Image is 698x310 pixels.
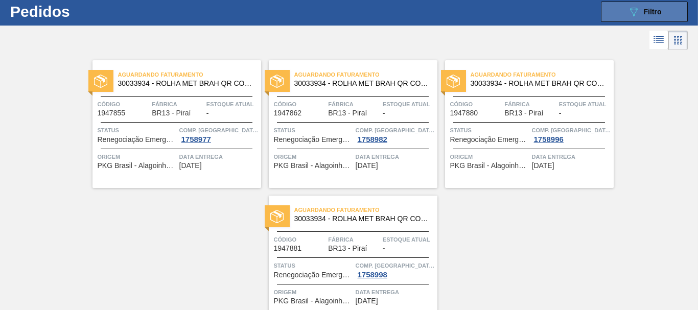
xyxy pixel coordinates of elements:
[559,109,562,117] span: -
[532,125,611,135] span: Comp. Carga
[356,287,435,297] span: Data Entrega
[274,271,353,279] span: Renegociação Emergencial de Pedido Aceita
[294,215,429,223] span: 30033934 - ROLHA MET BRAH QR CODE 021CX105
[274,109,302,117] span: 1947862
[532,125,611,144] a: Comp. [GEOGRAPHIC_DATA]1758996
[179,125,259,144] a: Comp. [GEOGRAPHIC_DATA]1758977
[532,162,554,170] span: 01/12/2025
[274,297,353,305] span: PKG Brasil - Alagoinhas (BA)
[532,135,566,144] div: 1758996
[98,136,177,144] span: Renegociação Emergencial de Pedido Aceita
[179,135,213,144] div: 1758977
[450,109,478,117] span: 1947880
[98,152,177,162] span: Origem
[274,287,353,297] span: Origem
[294,205,437,215] span: Aguardando Faturamento
[274,125,353,135] span: Status
[356,125,435,144] a: Comp. [GEOGRAPHIC_DATA]1758982
[152,109,191,117] span: BR13 - Piraí
[10,6,153,17] h1: Pedidos
[450,162,529,170] span: PKG Brasil - Alagoinhas (BA)
[274,260,353,271] span: Status
[383,234,435,245] span: Estoque atual
[274,136,353,144] span: Renegociação Emergencial de Pedido Aceita
[450,136,529,144] span: Renegociação Emergencial de Pedido Aceita
[328,234,380,245] span: Fábrica
[274,245,302,252] span: 1947881
[270,75,284,88] img: status
[98,109,126,117] span: 1947855
[328,99,380,109] span: Fábrica
[179,162,202,170] span: 19/10/2025
[471,80,606,87] span: 30033934 - ROLHA MET BRAH QR CODE 021CX105
[383,99,435,109] span: Estoque atual
[85,60,261,188] a: statusAguardando Faturamento30033934 - ROLHA MET BRAH QR CODE 021CX105Código1947855FábricaBR13 - ...
[98,99,150,109] span: Código
[274,162,353,170] span: PKG Brasil - Alagoinhas (BA)
[206,99,259,109] span: Estoque atual
[356,125,435,135] span: Comp. Carga
[98,162,177,170] span: PKG Brasil - Alagoinhas (BA)
[668,31,688,50] div: Visão em Cards
[356,152,435,162] span: Data Entrega
[356,271,389,279] div: 1758998
[356,135,389,144] div: 1758982
[532,152,611,162] span: Data Entrega
[118,69,261,80] span: Aguardando Faturamento
[152,99,204,109] span: Fábrica
[601,2,688,22] button: Filtro
[450,152,529,162] span: Origem
[383,109,385,117] span: -
[447,75,460,88] img: status
[450,99,502,109] span: Código
[356,162,378,170] span: 30/10/2025
[504,109,543,117] span: BR13 - Piraí
[274,234,326,245] span: Código
[274,152,353,162] span: Origem
[179,152,259,162] span: Data Entrega
[261,60,437,188] a: statusAguardando Faturamento30033934 - ROLHA MET BRAH QR CODE 021CX105Código1947862FábricaBR13 - ...
[206,109,209,117] span: -
[471,69,614,80] span: Aguardando Faturamento
[118,80,253,87] span: 30033934 - ROLHA MET BRAH QR CODE 021CX105
[98,125,177,135] span: Status
[294,80,429,87] span: 30033934 - ROLHA MET BRAH QR CODE 021CX105
[437,60,614,188] a: statusAguardando Faturamento30033934 - ROLHA MET BRAH QR CODE 021CX105Código1947880FábricaBR13 - ...
[559,99,611,109] span: Estoque atual
[644,8,662,16] span: Filtro
[328,109,367,117] span: BR13 - Piraí
[356,260,435,279] a: Comp. [GEOGRAPHIC_DATA]1758998
[649,31,668,50] div: Visão em Lista
[504,99,556,109] span: Fábrica
[179,125,259,135] span: Comp. Carga
[450,125,529,135] span: Status
[270,210,284,223] img: status
[328,245,367,252] span: BR13 - Piraí
[356,297,378,305] span: 11/12/2025
[294,69,437,80] span: Aguardando Faturamento
[94,75,107,88] img: status
[383,245,385,252] span: -
[356,260,435,271] span: Comp. Carga
[274,99,326,109] span: Código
